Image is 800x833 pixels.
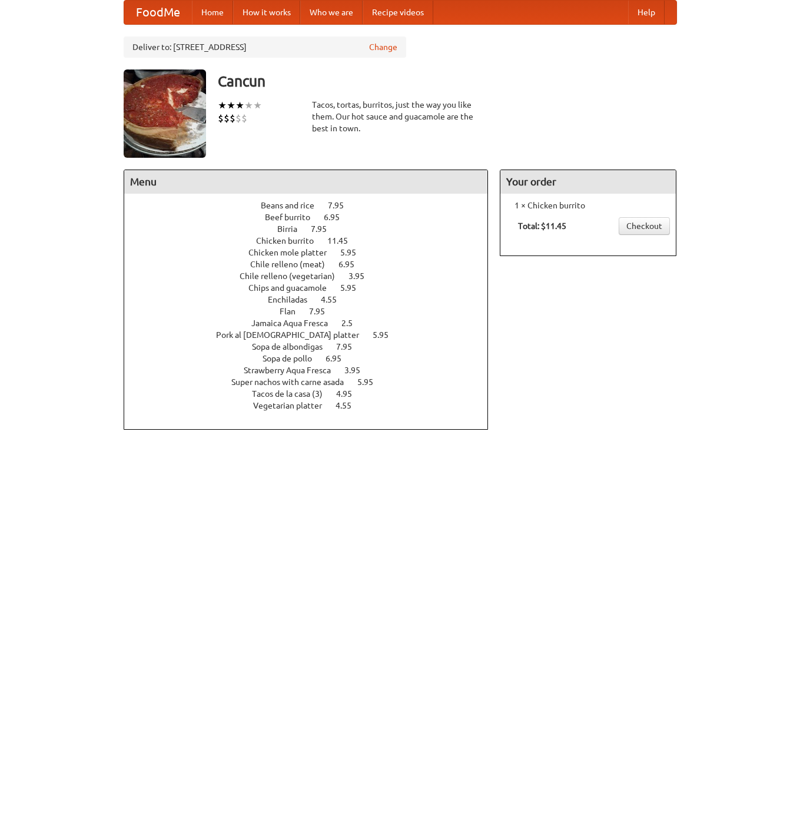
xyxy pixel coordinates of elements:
span: Flan [280,307,307,316]
a: Birria 7.95 [277,224,348,234]
span: Birria [277,224,309,234]
a: FoodMe [124,1,192,24]
span: 4.55 [336,401,363,410]
li: $ [241,112,247,125]
span: 7.95 [309,307,337,316]
span: 6.95 [338,260,366,269]
h3: Cancun [218,69,677,93]
a: Recipe videos [363,1,433,24]
a: Strawberry Aqua Fresca 3.95 [244,366,382,375]
span: Tacos de la casa (3) [252,389,334,399]
li: ★ [235,99,244,112]
a: Chips and guacamole 5.95 [248,283,378,293]
span: 5.95 [357,377,385,387]
a: Change [369,41,397,53]
span: Chile relleno (vegetarian) [240,271,347,281]
span: 5.95 [340,248,368,257]
a: Jamaica Aqua Fresca 2.5 [251,318,374,328]
a: Who we are [300,1,363,24]
a: Beans and rice 7.95 [261,201,366,210]
span: 4.95 [336,389,364,399]
span: 6.95 [324,213,351,222]
a: How it works [233,1,300,24]
a: Chicken burrito 11.45 [256,236,370,245]
div: Deliver to: [STREET_ADDRESS] [124,36,406,58]
span: Beef burrito [265,213,322,222]
span: Super nachos with carne asada [231,377,356,387]
li: $ [224,112,230,125]
span: Chicken burrito [256,236,326,245]
h4: Your order [500,170,676,194]
a: Help [628,1,665,24]
li: ★ [227,99,235,112]
a: Beef burrito 6.95 [265,213,361,222]
li: $ [230,112,235,125]
div: Tacos, tortas, burritos, just the way you like them. Our hot sauce and guacamole are the best in ... [312,99,489,134]
span: 5.95 [373,330,400,340]
a: Checkout [619,217,670,235]
span: 5.95 [340,283,368,293]
b: Total: $11.45 [518,221,566,231]
span: 3.95 [348,271,376,281]
a: Enchiladas 4.55 [268,295,358,304]
span: Jamaica Aqua Fresca [251,318,340,328]
h4: Menu [124,170,488,194]
span: 2.5 [341,318,364,328]
span: Chips and guacamole [248,283,338,293]
a: Sopa de albondigas 7.95 [252,342,374,351]
span: Vegetarian platter [253,401,334,410]
a: Vegetarian platter 4.55 [253,401,373,410]
a: Home [192,1,233,24]
span: 3.95 [344,366,372,375]
span: Chile relleno (meat) [250,260,337,269]
li: 1 × Chicken burrito [506,200,670,211]
li: $ [235,112,241,125]
span: Beans and rice [261,201,326,210]
a: Pork al [DEMOGRAPHIC_DATA] platter 5.95 [216,330,410,340]
span: Strawberry Aqua Fresca [244,366,343,375]
span: Enchiladas [268,295,319,304]
span: 11.45 [327,236,360,245]
span: 7.95 [336,342,364,351]
span: 6.95 [326,354,353,363]
a: Chile relleno (vegetarian) 3.95 [240,271,386,281]
li: ★ [244,99,253,112]
li: ★ [253,99,262,112]
span: 7.95 [328,201,356,210]
span: Pork al [DEMOGRAPHIC_DATA] platter [216,330,371,340]
span: 7.95 [311,224,338,234]
a: Chicken mole platter 5.95 [248,248,378,257]
span: 4.55 [321,295,348,304]
span: Sopa de albondigas [252,342,334,351]
span: Sopa de pollo [263,354,324,363]
a: Flan 7.95 [280,307,347,316]
a: Sopa de pollo 6.95 [263,354,363,363]
li: $ [218,112,224,125]
a: Tacos de la casa (3) 4.95 [252,389,374,399]
li: ★ [218,99,227,112]
a: Super nachos with carne asada 5.95 [231,377,395,387]
a: Chile relleno (meat) 6.95 [250,260,376,269]
span: Chicken mole platter [248,248,338,257]
img: angular.jpg [124,69,206,158]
